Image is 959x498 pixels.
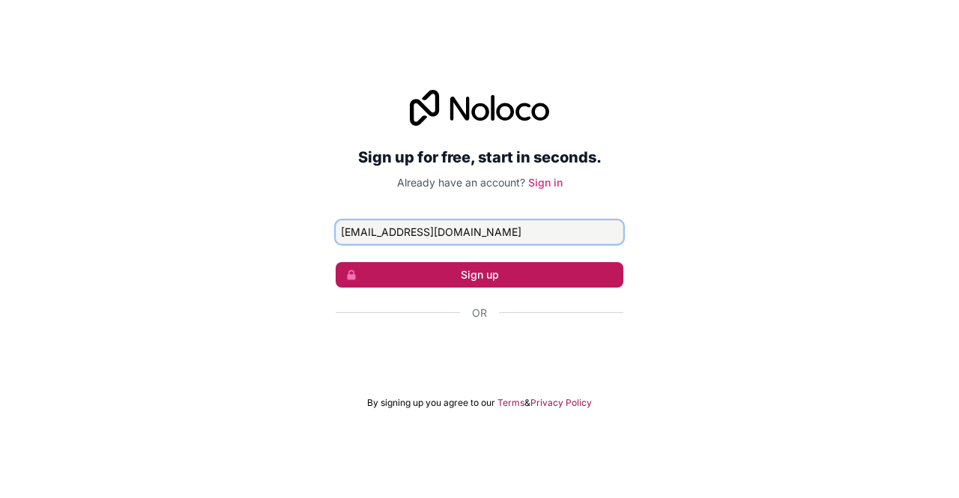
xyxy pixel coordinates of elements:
input: Email address [336,220,623,244]
a: Privacy Policy [530,397,592,409]
span: Or [472,306,487,321]
button: Sign up [336,262,623,288]
iframe: Sign in with Google Button [328,337,631,370]
span: Already have an account? [397,176,525,189]
a: Sign in [528,176,563,189]
span: By signing up you agree to our [367,397,495,409]
h2: Sign up for free, start in seconds. [336,144,623,171]
a: Terms [497,397,524,409]
span: & [524,397,530,409]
